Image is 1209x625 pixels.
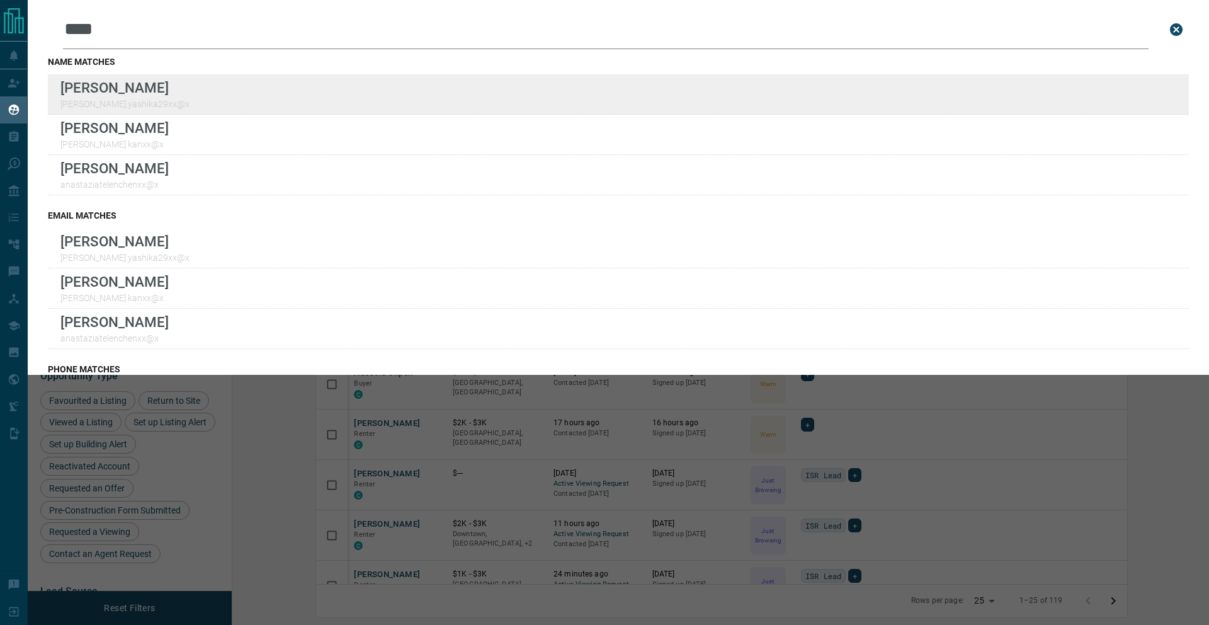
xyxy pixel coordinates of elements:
h3: phone matches [48,364,1189,374]
p: anastaziatelenchenxx@x [60,333,169,343]
p: [PERSON_NAME] [60,233,190,249]
p: [PERSON_NAME].kanxx@x [60,293,169,303]
p: [PERSON_NAME] [60,273,169,290]
p: [PERSON_NAME] [60,120,169,136]
p: [PERSON_NAME] [60,160,169,176]
h3: name matches [48,57,1189,67]
p: [PERSON_NAME] [60,79,190,96]
h3: email matches [48,210,1189,221]
p: anastaziatelenchenxx@x [60,180,169,190]
p: [PERSON_NAME].kanxx@x [60,139,169,149]
p: [PERSON_NAME].yashika29xx@x [60,99,190,109]
p: [PERSON_NAME] [60,314,169,330]
p: [PERSON_NAME].yashika29xx@x [60,253,190,263]
button: close search bar [1164,17,1189,42]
